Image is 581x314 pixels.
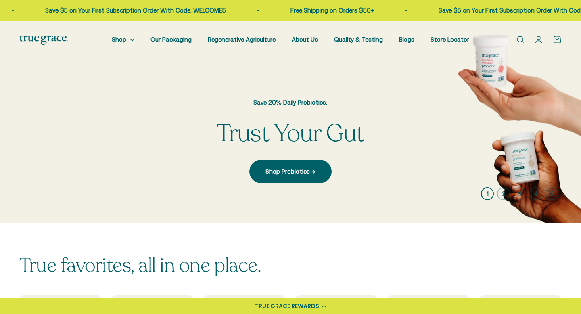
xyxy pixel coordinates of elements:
a: Blogs [399,36,414,43]
a: Store Locator [431,36,469,43]
button: 4 [529,187,542,200]
a: About Us [292,36,318,43]
button: 1 [481,187,494,200]
a: Regenerative Agriculture [208,36,276,43]
div: TRUE GRACE REWARDS [255,302,319,310]
summary: Shop [112,35,134,44]
button: 3 [513,187,526,200]
p: Save $5 on Your First Subscription Order With Code: WELCOME5 [44,6,224,15]
a: Shop Probiotics → [249,160,332,183]
p: Save 20% Daily Probiotics. [217,98,364,107]
split-lines: True favorites, all in one place. [19,252,261,278]
button: 5 [545,187,558,200]
button: 2 [497,187,510,200]
a: Our Packaging [150,36,192,43]
a: Free Shipping on Orders $50+ [289,7,372,14]
split-lines: Trust Your Gut [217,117,364,150]
a: Quality & Testing [334,36,383,43]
